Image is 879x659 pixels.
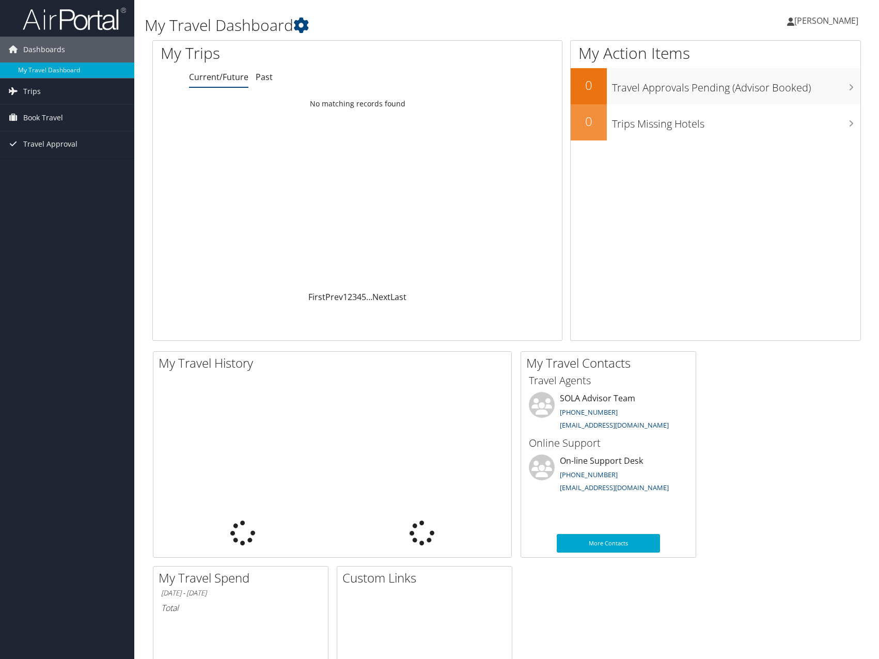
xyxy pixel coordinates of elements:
[372,291,390,303] a: Next
[529,436,688,450] h3: Online Support
[526,354,696,372] h2: My Travel Contacts
[571,68,860,104] a: 0Travel Approvals Pending (Advisor Booked)
[153,95,562,113] td: No matching records found
[348,291,352,303] a: 2
[161,42,384,64] h1: My Trips
[524,392,693,434] li: SOLA Advisor Team
[612,112,860,131] h3: Trips Missing Hotels
[571,76,607,94] h2: 0
[189,71,248,83] a: Current/Future
[571,113,607,130] h2: 0
[612,75,860,95] h3: Travel Approvals Pending (Advisor Booked)
[23,37,65,62] span: Dashboards
[390,291,406,303] a: Last
[256,71,273,83] a: Past
[23,131,77,157] span: Travel Approval
[159,569,328,587] h2: My Travel Spend
[343,291,348,303] a: 1
[23,105,63,131] span: Book Travel
[325,291,343,303] a: Prev
[308,291,325,303] a: First
[524,454,693,497] li: On-line Support Desk
[366,291,372,303] span: …
[145,14,627,36] h1: My Travel Dashboard
[342,569,512,587] h2: Custom Links
[159,354,511,372] h2: My Travel History
[23,79,41,104] span: Trips
[529,373,688,388] h3: Travel Agents
[571,104,860,140] a: 0Trips Missing Hotels
[787,5,869,36] a: [PERSON_NAME]
[571,42,860,64] h1: My Action Items
[557,534,660,553] a: More Contacts
[560,407,618,417] a: [PHONE_NUMBER]
[23,7,126,31] img: airportal-logo.png
[352,291,357,303] a: 3
[161,588,320,598] h6: [DATE] - [DATE]
[794,15,858,26] span: [PERSON_NAME]
[357,291,362,303] a: 4
[161,602,320,614] h6: Total
[560,483,669,492] a: [EMAIL_ADDRESS][DOMAIN_NAME]
[560,420,669,430] a: [EMAIL_ADDRESS][DOMAIN_NAME]
[560,470,618,479] a: [PHONE_NUMBER]
[362,291,366,303] a: 5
